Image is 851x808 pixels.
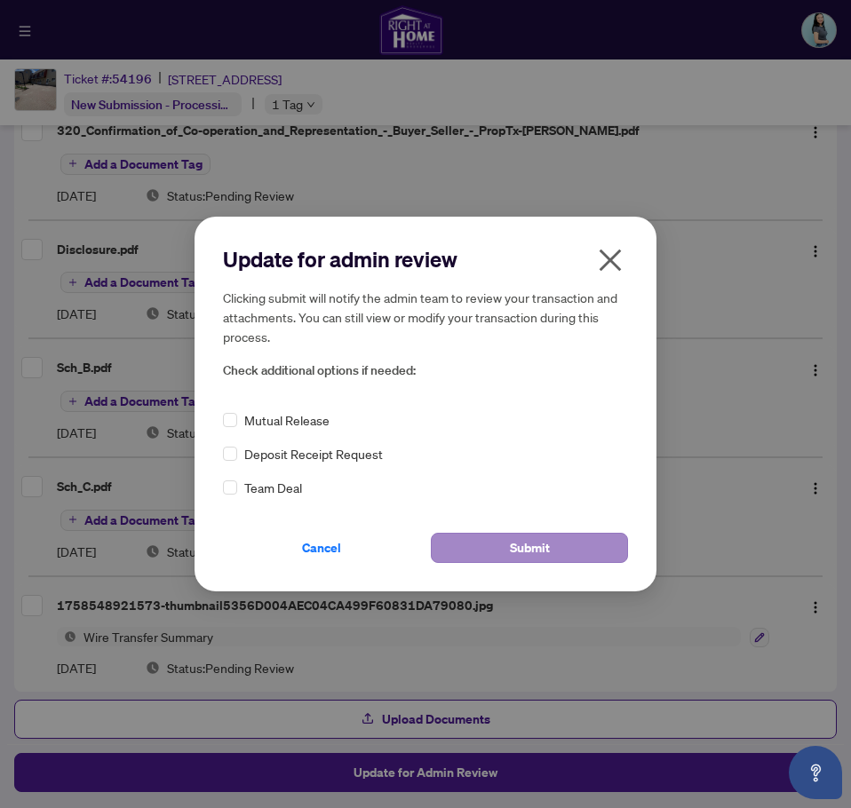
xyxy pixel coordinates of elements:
span: Check additional options if needed: [223,360,628,381]
button: Cancel [223,533,420,563]
h2: Update for admin review [223,245,628,273]
span: Submit [510,534,550,562]
span: Cancel [302,534,341,562]
span: Mutual Release [244,410,330,430]
span: Deposit Receipt Request [244,444,383,463]
button: Open asap [789,746,842,799]
h5: Clicking submit will notify the admin team to review your transaction and attachments. You can st... [223,288,628,346]
button: Submit [431,533,628,563]
span: Team Deal [244,478,302,497]
span: close [596,246,624,274]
